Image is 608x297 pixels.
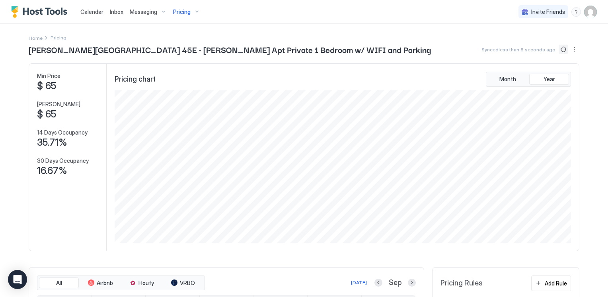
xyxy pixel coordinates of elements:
[570,45,579,54] button: More options
[486,72,571,87] div: tab-group
[531,276,571,291] button: Add Rule
[163,277,203,289] button: VRBO
[122,277,162,289] button: Houfy
[544,76,555,83] span: Year
[130,8,157,16] span: Messaging
[584,6,597,18] div: User profile
[529,74,569,85] button: Year
[37,137,67,148] span: 35.71%
[488,74,528,85] button: Month
[350,278,368,287] button: [DATE]
[408,279,416,287] button: Next month
[389,278,401,287] span: Sep
[570,45,579,54] div: menu
[29,43,431,55] span: [PERSON_NAME][GEOGRAPHIC_DATA] 45E · [PERSON_NAME] Apt Private 1 Bedroom w/ WIFI and Parking
[110,8,123,16] a: Inbox
[37,157,89,164] span: 30 Days Occupancy
[173,8,191,16] span: Pricing
[29,33,43,42] div: Breadcrumb
[481,47,555,53] span: Synced less than 5 seconds ago
[11,6,71,18] a: Host Tools Logo
[80,8,103,16] a: Calendar
[29,33,43,42] a: Home
[37,108,56,120] span: $ 65
[499,76,516,83] span: Month
[80,8,103,15] span: Calendar
[37,72,60,80] span: Min Price
[8,270,27,289] div: Open Intercom Messenger
[39,277,79,289] button: All
[180,279,195,287] span: VRBO
[37,101,80,108] span: [PERSON_NAME]
[545,279,567,287] div: Add Rule
[37,80,56,92] span: $ 65
[559,45,568,54] button: Sync prices
[51,35,66,41] span: Breadcrumb
[29,35,43,41] span: Home
[97,279,113,287] span: Airbnb
[351,279,367,286] div: [DATE]
[110,8,123,15] span: Inbox
[80,277,120,289] button: Airbnb
[115,75,156,84] span: Pricing chart
[374,279,382,287] button: Previous month
[440,279,483,288] span: Pricing Rules
[37,165,67,177] span: 16.67%
[531,8,565,16] span: Invite Friends
[138,279,154,287] span: Houfy
[37,129,88,136] span: 14 Days Occupancy
[56,279,62,287] span: All
[571,7,581,17] div: menu
[37,276,205,291] div: tab-group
